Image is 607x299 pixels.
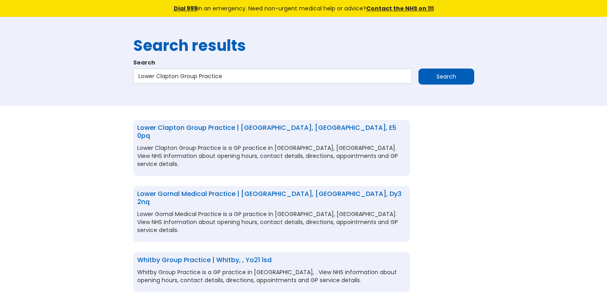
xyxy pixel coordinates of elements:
[174,4,197,12] a: Dial 999
[418,69,474,85] input: Search
[137,255,272,265] a: Whitby Group Practice | Whitby, , yo21 1sd
[366,4,434,12] a: Contact the NHS on 111
[137,123,396,140] a: Lower Clapton Group Practice | [GEOGRAPHIC_DATA], [GEOGRAPHIC_DATA], e5 0pq
[133,59,474,67] label: Search
[119,4,488,13] div: in an emergency. Need non-urgent medical help or advice?
[137,210,406,234] p: Lower Gornal Medical Practice is a GP practice in [GEOGRAPHIC_DATA], [GEOGRAPHIC_DATA]. View NHS ...
[137,189,402,206] a: Lower Gornal Medical Practice | [GEOGRAPHIC_DATA], [GEOGRAPHIC_DATA], dy3 2nq
[133,69,412,84] input: Search…
[137,144,406,168] p: Lower Clapton Group Practice is a GP practice in [GEOGRAPHIC_DATA], [GEOGRAPHIC_DATA]. View NHS i...
[133,37,474,55] h1: Search results
[137,268,406,284] p: Whitby Group Practice is a GP practice in [GEOGRAPHIC_DATA], . View NHS information about opening...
